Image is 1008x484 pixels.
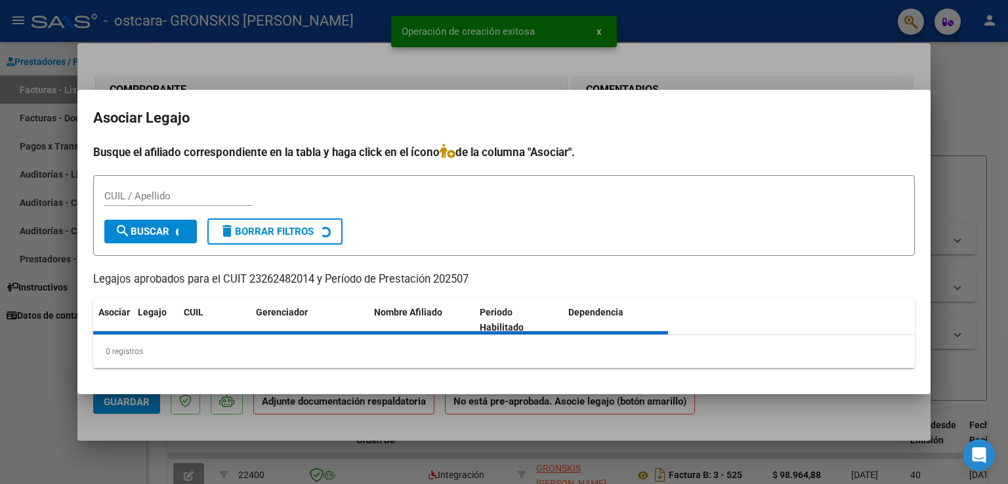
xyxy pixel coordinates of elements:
h4: Busque el afiliado correspondiente en la tabla y haga click en el ícono de la columna "Asociar". [93,144,915,161]
datatable-header-cell: CUIL [178,298,251,342]
button: Buscar [104,220,197,243]
span: Nombre Afiliado [374,307,442,317]
mat-icon: delete [219,223,235,239]
datatable-header-cell: Nombre Afiliado [369,298,474,342]
p: Legajos aprobados para el CUIT 23262482014 y Período de Prestación 202507 [93,272,915,288]
span: Borrar Filtros [219,226,314,237]
span: Dependencia [568,307,623,317]
span: CUIL [184,307,203,317]
datatable-header-cell: Gerenciador [251,298,369,342]
datatable-header-cell: Periodo Habilitado [474,298,563,342]
div: Open Intercom Messenger [963,439,995,471]
span: Legajo [138,307,167,317]
datatable-header-cell: Dependencia [563,298,669,342]
span: Buscar [115,226,169,237]
button: Borrar Filtros [207,218,343,245]
span: Asociar [98,307,130,317]
span: Gerenciador [256,307,308,317]
span: Periodo Habilitado [480,307,524,333]
div: 0 registros [93,335,915,368]
mat-icon: search [115,223,131,239]
h2: Asociar Legajo [93,106,915,131]
datatable-header-cell: Asociar [93,298,133,342]
datatable-header-cell: Legajo [133,298,178,342]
